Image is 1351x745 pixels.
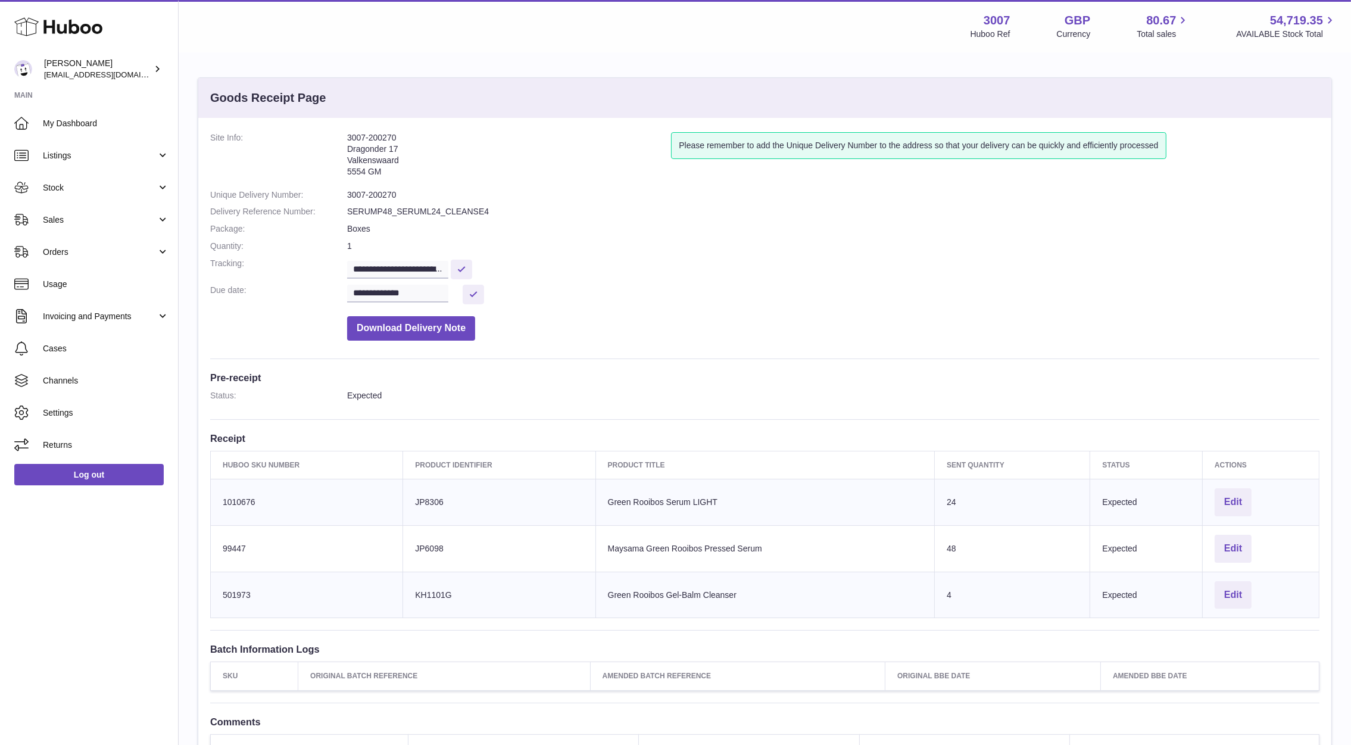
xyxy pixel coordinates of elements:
[403,572,595,618] td: KH1101G
[43,182,157,194] span: Stock
[1090,525,1203,572] td: Expected
[885,662,1101,690] th: Original BBE Date
[1090,451,1203,479] th: Status
[211,451,403,479] th: Huboo SKU Number
[1057,29,1091,40] div: Currency
[595,525,935,572] td: Maysama Green Rooibos Pressed Serum
[1090,572,1203,618] td: Expected
[210,390,347,401] dt: Status:
[43,439,169,451] span: Returns
[347,316,475,341] button: Download Delivery Note
[1146,13,1176,29] span: 80.67
[347,241,1319,252] dd: 1
[211,525,403,572] td: 99447
[935,451,1090,479] th: Sent Quantity
[1203,451,1319,479] th: Actions
[14,60,32,78] img: bevmay@maysama.com
[1236,13,1337,40] a: 54,719.35 AVAILABLE Stock Total
[1137,13,1190,40] a: 80.67 Total sales
[1101,662,1319,690] th: Amended BBE Date
[210,371,1319,384] h3: Pre-receipt
[210,715,1319,728] h3: Comments
[43,407,169,419] span: Settings
[44,70,175,79] span: [EMAIL_ADDRESS][DOMAIN_NAME]
[210,206,347,217] dt: Delivery Reference Number:
[671,132,1166,159] div: Please remember to add the Unique Delivery Number to the address so that your delivery can be qui...
[347,390,1319,401] dd: Expected
[1215,488,1252,516] button: Edit
[347,223,1319,235] dd: Boxes
[1236,29,1337,40] span: AVAILABLE Stock Total
[935,572,1090,618] td: 4
[1137,29,1190,40] span: Total sales
[403,525,595,572] td: JP6098
[595,572,935,618] td: Green Rooibos Gel-Balm Cleanser
[210,223,347,235] dt: Package:
[211,479,403,525] td: 1010676
[43,247,157,258] span: Orders
[211,572,403,618] td: 501973
[403,451,595,479] th: Product Identifier
[44,58,151,80] div: [PERSON_NAME]
[14,464,164,485] a: Log out
[595,479,935,525] td: Green Rooibos Serum LIGHT
[403,479,595,525] td: JP8306
[43,118,169,129] span: My Dashboard
[210,258,347,279] dt: Tracking:
[935,479,1090,525] td: 24
[935,525,1090,572] td: 48
[210,241,347,252] dt: Quantity:
[595,451,935,479] th: Product title
[43,279,169,290] span: Usage
[347,189,1319,201] dd: 3007-200270
[43,311,157,322] span: Invoicing and Payments
[1215,535,1252,563] button: Edit
[1065,13,1090,29] strong: GBP
[210,643,1319,656] h3: Batch Information Logs
[1090,479,1203,525] td: Expected
[43,343,169,354] span: Cases
[210,432,1319,445] h3: Receipt
[347,132,671,183] address: 3007-200270 Dragonder 17 Valkenswaard 5554 GM
[298,662,591,690] th: Original Batch Reference
[1215,581,1252,609] button: Edit
[590,662,885,690] th: Amended Batch Reference
[210,132,347,183] dt: Site Info:
[971,29,1010,40] div: Huboo Ref
[347,206,1319,217] dd: SERUMP48_SERUML24_CLEANSE4
[43,375,169,386] span: Channels
[210,285,347,304] dt: Due date:
[210,189,347,201] dt: Unique Delivery Number:
[1270,13,1323,29] span: 54,719.35
[984,13,1010,29] strong: 3007
[43,214,157,226] span: Sales
[211,662,298,690] th: SKU
[210,90,326,106] h3: Goods Receipt Page
[43,150,157,161] span: Listings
